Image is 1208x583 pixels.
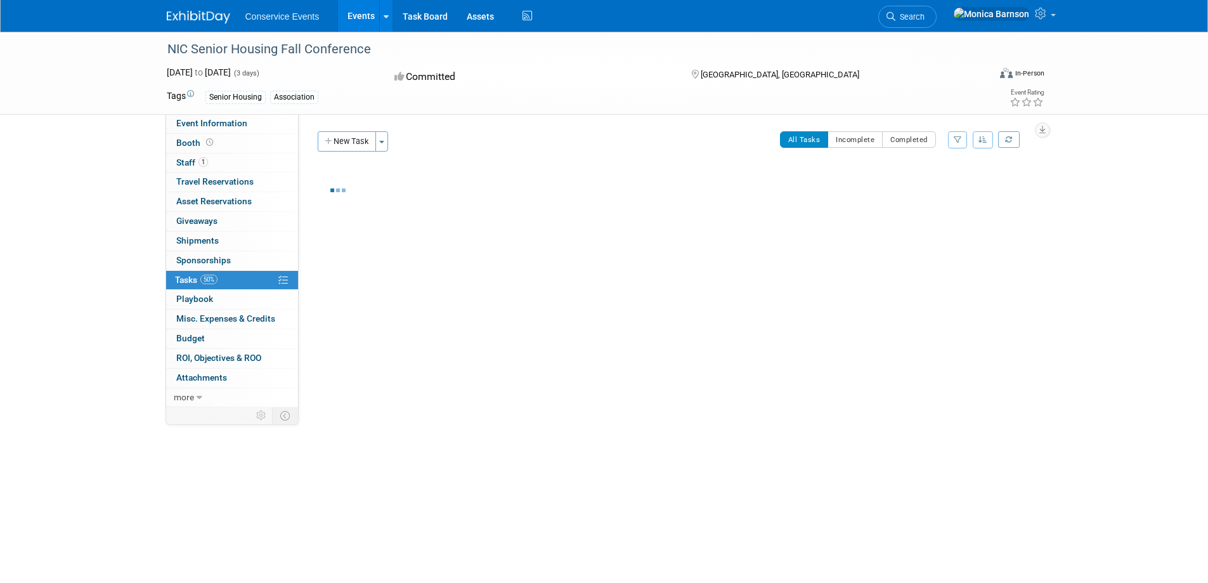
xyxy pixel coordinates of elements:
td: Personalize Event Tab Strip [250,407,273,424]
button: Incomplete [828,131,883,148]
a: Booth [166,134,298,153]
a: Shipments [166,232,298,251]
td: Tags [167,89,194,104]
span: Search [895,12,925,22]
a: Budget [166,329,298,348]
span: [GEOGRAPHIC_DATA], [GEOGRAPHIC_DATA] [701,70,859,79]
div: NIC Senior Housing Fall Conference [163,38,970,61]
img: loading... [330,188,346,192]
img: Monica Barnson [953,7,1030,21]
span: ROI, Objectives & ROO [176,353,261,363]
span: 1 [198,157,208,167]
a: Refresh [998,131,1020,148]
span: more [174,392,194,402]
span: Staff [176,157,208,167]
a: Tasks50% [166,271,298,290]
span: Asset Reservations [176,196,252,206]
span: Playbook [176,294,213,304]
span: Sponsorships [176,255,231,265]
span: Giveaways [176,216,218,226]
a: Sponsorships [166,251,298,270]
a: Travel Reservations [166,173,298,192]
span: Budget [176,333,205,343]
span: Conservice Events [245,11,320,22]
a: ROI, Objectives & ROO [166,349,298,368]
a: Misc. Expenses & Credits [166,310,298,329]
a: Staff1 [166,154,298,173]
span: Booth not reserved yet [204,138,216,147]
span: [DATE] [DATE] [167,67,231,77]
a: Attachments [166,369,298,388]
img: Format-Inperson.png [1000,68,1013,78]
td: Toggle Event Tabs [272,407,298,424]
a: Event Information [166,114,298,133]
div: In-Person [1015,69,1044,78]
div: Event Format [914,66,1045,85]
span: 50% [200,275,218,284]
div: Association [270,91,318,104]
span: (3 days) [233,69,259,77]
span: Booth [176,138,216,148]
span: Misc. Expenses & Credits [176,313,275,324]
a: Search [878,6,937,28]
button: All Tasks [780,131,829,148]
div: Event Rating [1010,89,1044,96]
div: Senior Housing [205,91,266,104]
span: Event Information [176,118,247,128]
a: Asset Reservations [166,192,298,211]
span: to [193,67,205,77]
button: Completed [882,131,936,148]
a: Giveaways [166,212,298,231]
span: Attachments [176,372,227,383]
button: New Task [318,131,376,152]
img: ExhibitDay [167,11,230,23]
span: Tasks [175,275,218,285]
a: Playbook [166,290,298,309]
div: Committed [391,66,671,88]
a: more [166,388,298,407]
span: Travel Reservations [176,176,254,187]
span: Shipments [176,235,219,246]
